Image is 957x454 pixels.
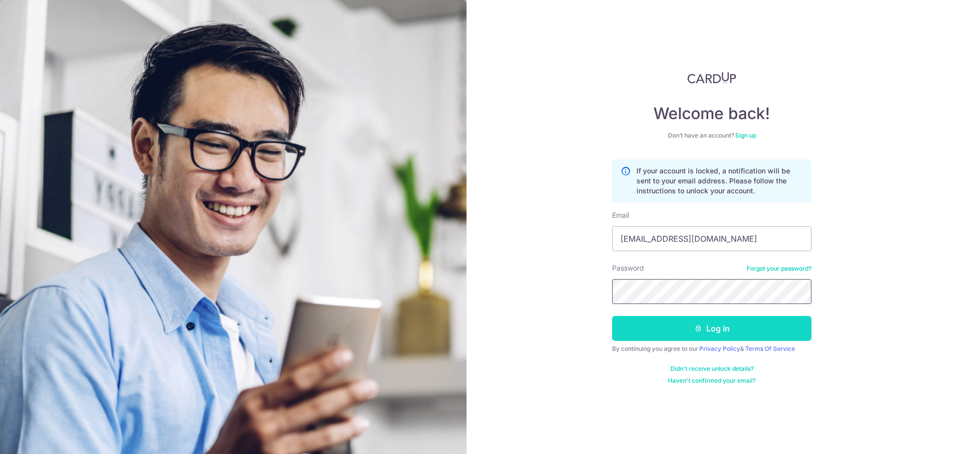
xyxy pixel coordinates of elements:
[612,345,811,353] div: By continuing you agree to our &
[612,316,811,341] button: Log in
[747,265,811,273] a: Forgot your password?
[668,377,756,385] a: Haven't confirmed your email?
[612,226,811,251] input: Enter your Email
[687,72,736,84] img: CardUp Logo
[637,166,803,196] p: If your account is locked, a notification will be sent to your email address. Please follow the i...
[670,365,754,373] a: Didn't receive unlock details?
[745,345,795,352] a: Terms Of Service
[612,104,811,124] h4: Welcome back!
[735,132,756,139] a: Sign up
[612,263,644,273] label: Password
[612,132,811,140] div: Don’t have an account?
[612,210,629,220] label: Email
[699,345,740,352] a: Privacy Policy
